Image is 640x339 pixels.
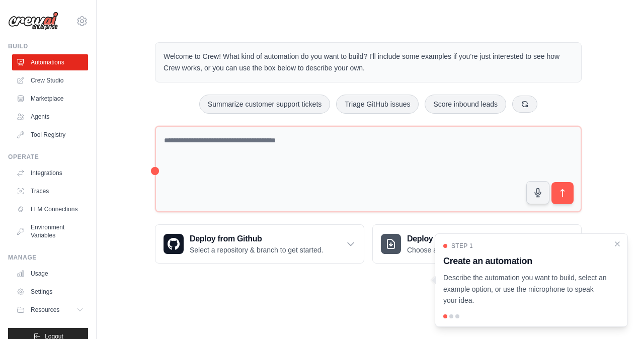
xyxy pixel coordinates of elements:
p: Describe the automation you want to build, select an example option, or use the microphone to spe... [443,272,607,306]
h3: Create an automation [443,254,607,268]
div: Manage [8,253,88,262]
a: Agents [12,109,88,125]
button: Resources [12,302,88,318]
div: Operate [8,153,88,161]
a: LLM Connections [12,201,88,217]
a: Traces [12,183,88,199]
h3: Deploy from zip file [407,233,492,245]
a: Marketplace [12,91,88,107]
span: Resources [31,306,59,314]
h3: Deploy from Github [190,233,323,245]
button: Close walkthrough [613,240,621,248]
a: Tool Registry [12,127,88,143]
button: Summarize customer support tickets [199,95,330,114]
p: Welcome to Crew! What kind of automation do you want to build? I'll include some examples if you'... [164,51,573,74]
a: Integrations [12,165,88,181]
p: Choose a zip file to upload. [407,245,492,255]
p: Select a repository & branch to get started. [190,245,323,255]
button: Triage GitHub issues [336,95,419,114]
a: Automations [12,54,88,70]
img: Logo [8,12,58,31]
div: Build [8,42,88,50]
a: Usage [12,266,88,282]
a: Environment Variables [12,219,88,243]
span: Step 1 [451,242,473,250]
a: Settings [12,284,88,300]
button: Score inbound leads [425,95,506,114]
a: Crew Studio [12,72,88,89]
